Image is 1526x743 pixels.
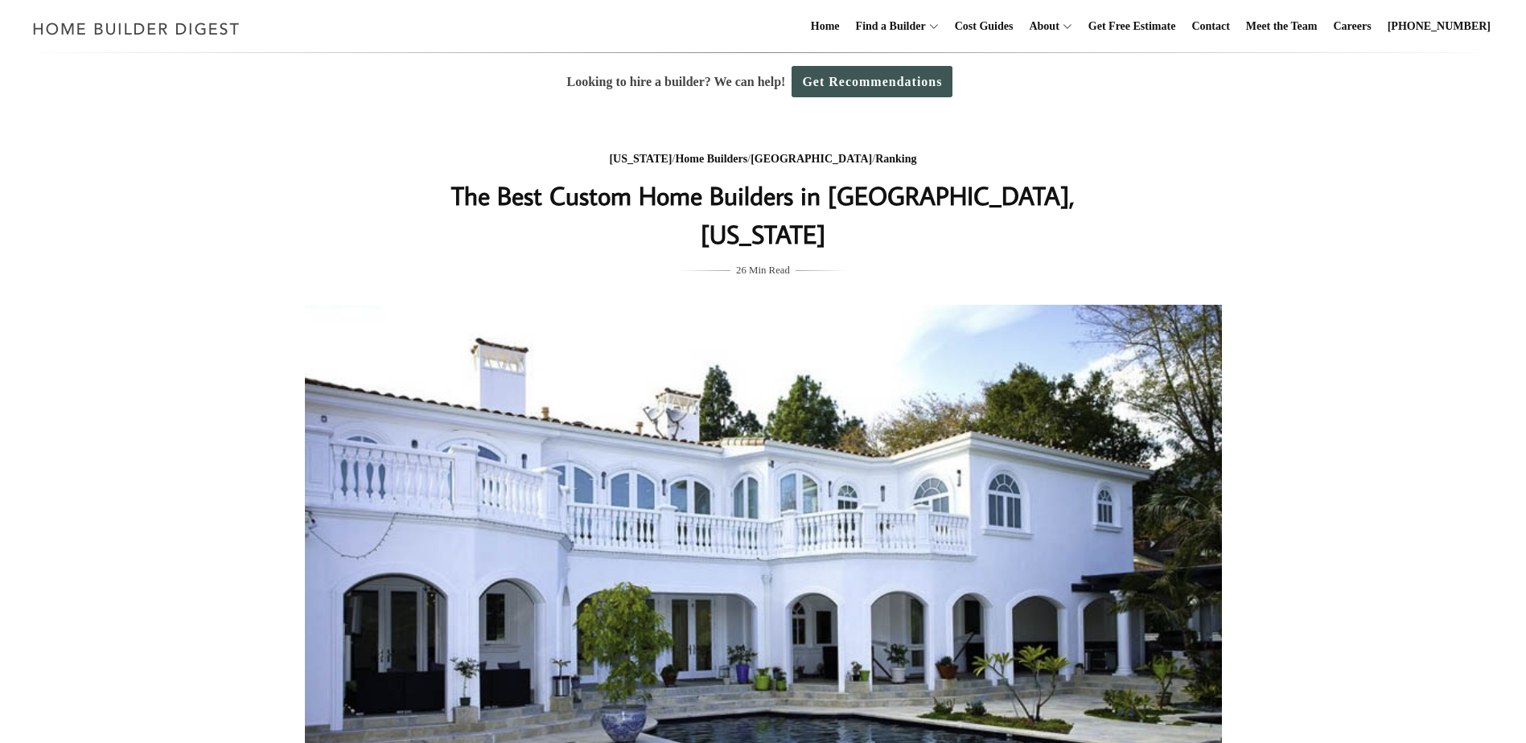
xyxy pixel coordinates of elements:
a: Cost Guides [948,1,1020,52]
a: Contact [1185,1,1236,52]
a: Get Free Estimate [1082,1,1183,52]
a: Home [804,1,846,52]
a: About [1022,1,1059,52]
a: Careers [1327,1,1378,52]
h1: The Best Custom Home Builders in [GEOGRAPHIC_DATA], [US_STATE] [442,176,1084,253]
a: Find a Builder [849,1,926,52]
a: Home Builders [675,153,747,165]
a: [PHONE_NUMBER] [1381,1,1497,52]
a: Get Recommendations [792,66,952,97]
div: / / / [442,150,1084,170]
img: Home Builder Digest [26,13,247,44]
a: Ranking [875,153,916,165]
a: [US_STATE] [609,153,672,165]
span: 26 Min Read [736,261,790,279]
a: [GEOGRAPHIC_DATA] [751,153,872,165]
a: Meet the Team [1240,1,1324,52]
